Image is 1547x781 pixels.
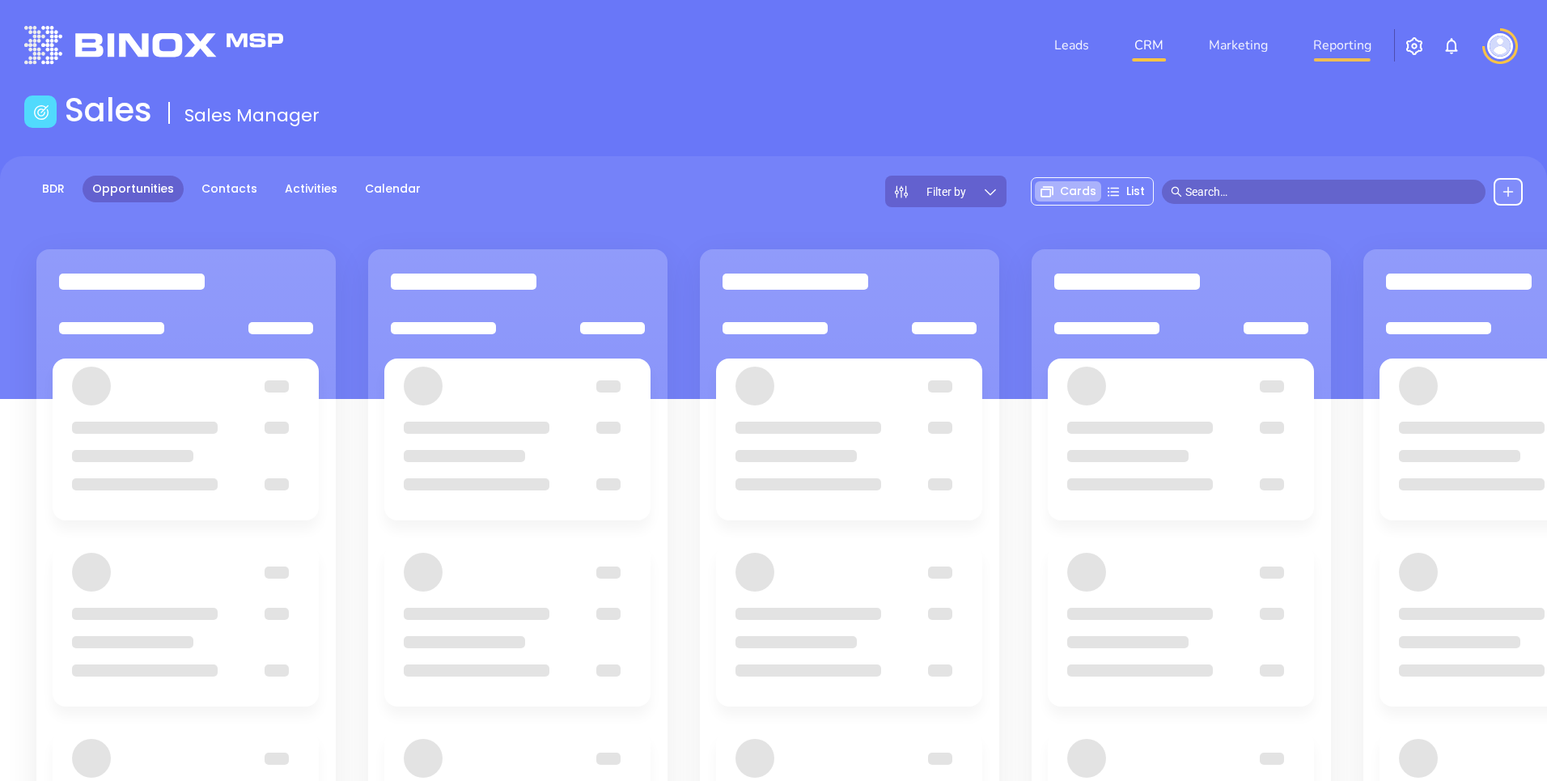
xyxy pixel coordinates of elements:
[1048,29,1096,62] a: Leads
[1126,183,1145,200] span: List
[1405,36,1424,56] img: iconSetting
[192,176,267,202] a: Contacts
[65,91,152,129] h1: Sales
[184,103,320,128] span: Sales Manager
[1307,29,1378,62] a: Reporting
[926,186,966,197] span: Filter by
[355,176,430,202] a: Calendar
[1128,29,1170,62] a: CRM
[1171,186,1182,197] span: search
[32,176,74,202] a: BDR
[1185,183,1477,201] input: Search…
[24,26,283,64] img: logo
[275,176,347,202] a: Activities
[1202,29,1274,62] a: Marketing
[1442,36,1461,56] img: iconNotification
[1487,33,1513,59] img: user
[83,176,184,202] a: Opportunities
[1060,183,1096,200] span: Cards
